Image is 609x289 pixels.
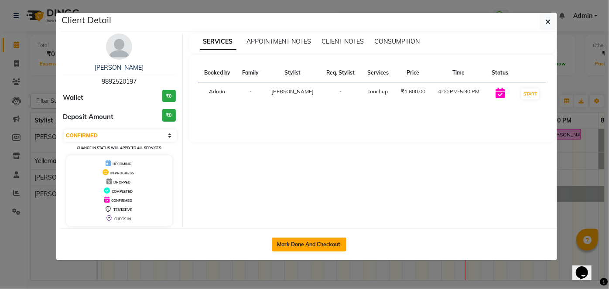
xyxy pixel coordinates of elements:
[62,14,111,27] h5: Client Detail
[198,82,236,106] td: Admin
[110,171,134,175] span: IN PROGRESS
[375,37,420,45] span: CONSUMPTION
[431,82,486,106] td: 4:00 PM-5:30 PM
[63,93,83,103] span: Wallet
[114,217,131,221] span: CHECK-IN
[361,64,395,82] th: Services
[113,207,132,212] span: TENTATIVE
[271,88,314,95] span: [PERSON_NAME]
[111,198,132,203] span: CONFIRMED
[236,82,265,106] td: -
[198,64,236,82] th: Booked by
[200,34,236,50] span: SERVICES
[162,90,176,102] h3: ₹0
[431,64,486,82] th: Time
[106,34,132,60] img: avatar
[113,180,130,184] span: DROPPED
[322,37,364,45] span: CLIENT NOTES
[112,189,133,194] span: COMPLETED
[572,254,600,280] iframe: chat widget
[395,64,431,82] th: Price
[400,88,426,95] div: ₹1,600.00
[113,162,131,166] span: UPCOMING
[95,64,144,71] a: [PERSON_NAME]
[63,112,113,122] span: Deposit Amount
[320,64,361,82] th: Req. Stylist
[247,37,311,45] span: APPOINTMENT NOTES
[236,64,265,82] th: Family
[265,64,320,82] th: Stylist
[366,88,390,95] div: touchup
[521,88,539,99] button: START
[272,238,346,252] button: Mark Done And Checkout
[102,78,137,85] span: 9892520197
[77,146,162,150] small: Change in status will apply to all services.
[162,109,176,122] h3: ₹0
[320,82,361,106] td: -
[486,64,514,82] th: Status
